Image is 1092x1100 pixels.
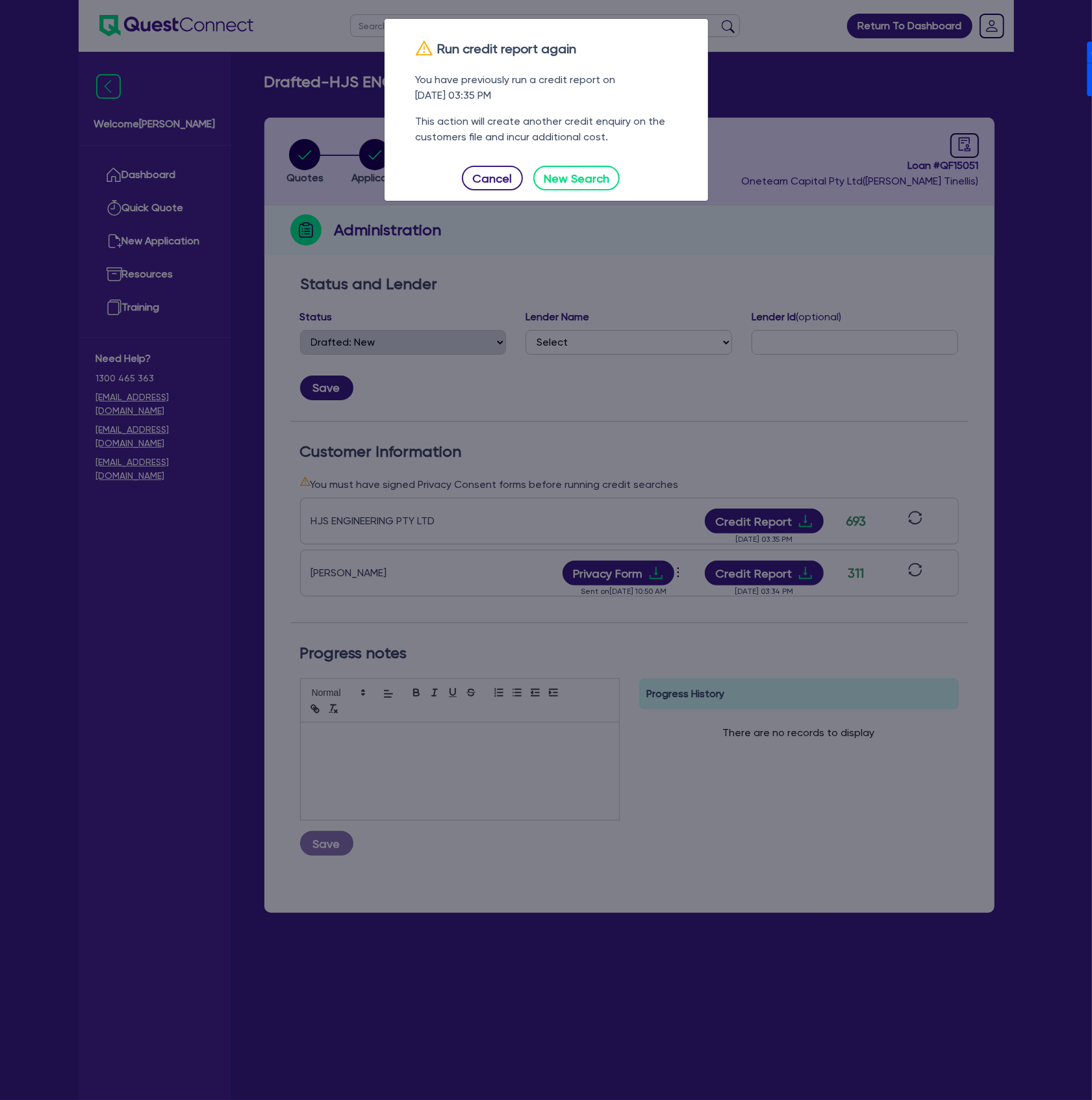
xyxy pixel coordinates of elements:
div: You have previously run a credit report on [416,72,677,103]
span: warning [416,40,433,57]
button: Cancel [462,166,523,190]
button: New Search [533,166,620,190]
h3: Run credit report again [416,40,677,57]
div: [DATE] 03:35 PM [416,88,677,103]
div: This action will create another credit enquiry on the customers file and incur additional cost. [416,114,677,145]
